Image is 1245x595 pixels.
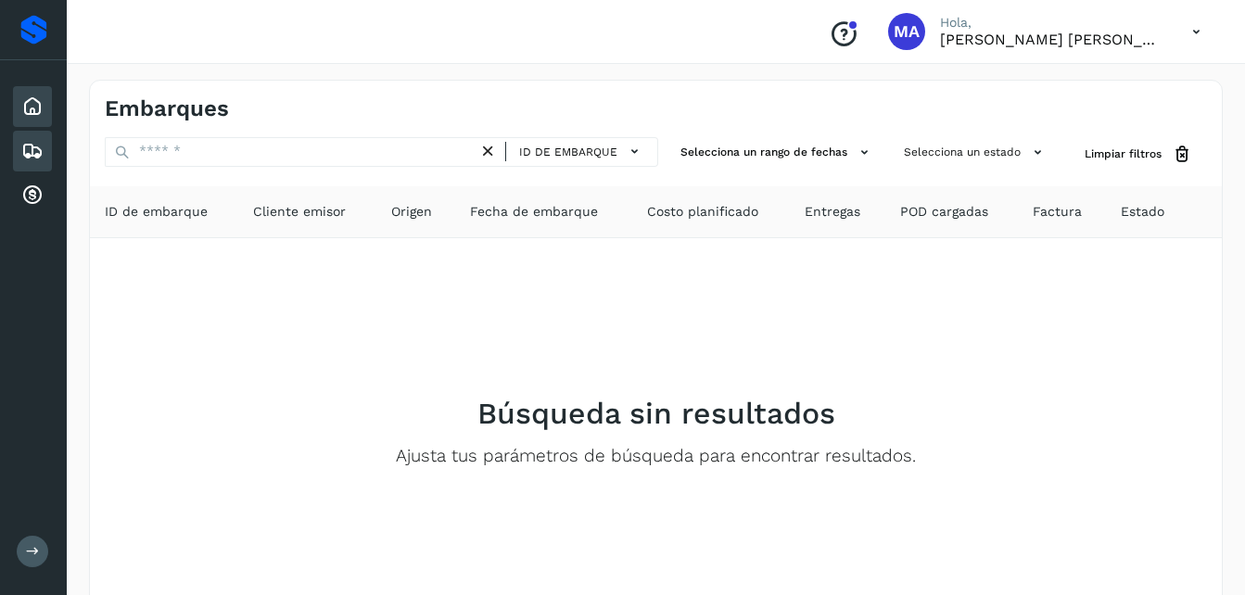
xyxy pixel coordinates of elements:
span: ID de embarque [105,202,208,222]
span: Fecha de embarque [470,202,598,222]
button: Selecciona un estado [896,137,1055,168]
p: Ajusta tus parámetros de búsqueda para encontrar resultados. [396,446,916,467]
button: Selecciona un rango de fechas [673,137,882,168]
span: Costo planificado [647,202,758,222]
span: Factura [1033,202,1082,222]
span: Origen [391,202,432,222]
button: Limpiar filtros [1070,137,1207,171]
span: Limpiar filtros [1085,146,1162,162]
span: ID de embarque [519,144,617,160]
span: POD cargadas [900,202,988,222]
h2: Búsqueda sin resultados [477,396,835,431]
button: ID de embarque [514,138,650,165]
span: Cliente emisor [253,202,346,222]
span: Estado [1121,202,1164,222]
div: Inicio [13,86,52,127]
div: Cuentas por cobrar [13,175,52,216]
div: Embarques [13,131,52,171]
p: MIGUEL ANGEL FRANCO AGUIRRE [940,31,1162,48]
h4: Embarques [105,95,229,122]
span: Entregas [805,202,860,222]
p: Hola, [940,15,1162,31]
